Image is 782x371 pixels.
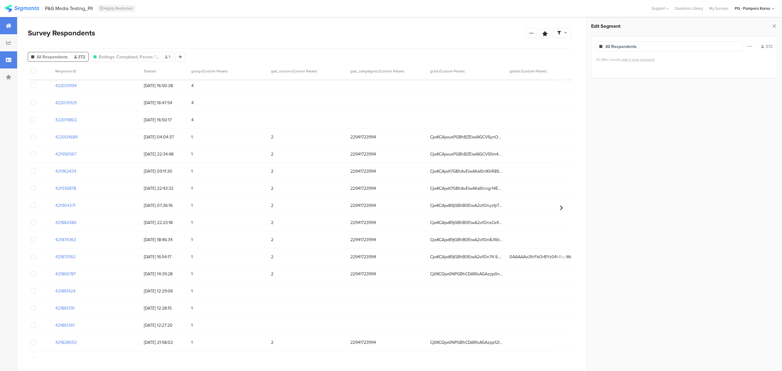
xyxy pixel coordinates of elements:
[350,185,424,192] span: 22941723994
[271,219,345,226] span: 2
[191,305,265,311] span: 1
[271,356,345,363] span: 2
[55,202,75,209] section: 421904371
[45,6,93,11] div: P&G Media Testing_PII
[271,151,345,157] span: 2
[430,254,504,260] span: CjwKCAjw89jGBhB0EiwA2o1On74-S-xCC5kVl6H8IUNTrbBcjIIOYbkWcEiRTq5-bmIDdk-mB9MBghoCGn0QAvD_BwE
[430,271,504,277] span: Cj0KCQjw0NPGBhCDARIsAGAzpp0nQGItwLpi97Bt1rVnW8iRrejeo2DjGAyC319QEfbRe1wt3JWHp2YaApGnEALw_wcB
[28,28,95,39] span: Survey Respondents
[350,339,424,346] span: 22941723994
[761,43,773,50] div: 372
[510,68,546,74] span: gbraid (Custom Param)
[622,57,655,62] span: add a new segment
[144,271,185,277] span: [DATE] 14:39:28
[652,4,669,13] div: Support
[350,168,424,174] span: 22941723994
[350,134,424,140] span: 22941723994
[191,185,265,192] span: 1
[191,339,265,346] span: 1
[144,356,185,363] span: [DATE] 17:06:51
[55,151,76,157] section: 421990567
[191,322,265,329] span: 1
[350,254,424,260] span: 22941723994
[706,6,732,11] a: My Surveys
[144,202,185,209] span: [DATE] 07:36:16
[55,305,75,311] section: 421861391
[37,54,68,60] span: All Respondents
[55,288,75,294] section: 421861424
[271,134,345,140] span: 2
[191,356,265,363] span: 1
[97,5,135,12] div: Highly Restricted
[55,254,75,260] section: 421870162
[271,339,345,346] span: 2
[605,43,637,50] div: All Respondents
[55,68,76,74] span: Response ID
[591,23,620,30] span: Edit Segment
[430,356,504,363] span: Cj0KCQjw0NPGBhCDARIsAGAzpp3K_HMCeTIE19KVN9Hh9DAnYfjRrxGVoiFf3Q7GmiX8LXw4Qjt5lCQaAhG2EALw_wcB
[144,100,185,106] span: [DATE] 16:47:54
[55,271,76,277] section: 421865787
[5,5,39,12] img: segmanta logo
[430,134,504,140] span: CjwKCAjwuePGBhBZEiwAIGCVSynO4odUsp5SskBAilSfIys6Z3vz2zjHAKJoQf6yffZ1GJFc5b63hhoCGZgQAvD_BwE
[144,68,156,74] span: Started
[271,168,345,174] span: 2
[350,151,424,157] span: 22941723994
[144,117,185,123] span: [DATE] 16:50:17
[144,237,185,243] span: [DATE] 18:46:34
[350,202,424,209] span: 22941723994
[350,237,424,243] span: 22941723994
[191,83,265,89] span: 4
[191,271,265,277] span: 1
[350,356,424,363] span: 22941723994
[191,68,228,74] span: group (Custom Param)
[430,151,504,157] span: CjwKCAjwuePGBhBZEiwAIGCVS5m4AFMm289bpGAlr7N4bjsICLMwPM5RA0PpBVmGlZdNNeIel7x2aBoC-E0QAvD_BwE
[55,356,74,363] section: 421817142
[99,54,159,60] span: Endings: Completed, Param: "...
[144,322,185,329] span: [DATE] 12:27:20
[55,219,77,226] section: 421882480
[144,305,185,311] span: [DATE] 12:28:15
[271,237,345,243] span: 2
[144,151,185,157] span: [DATE] 22:34:48
[55,134,78,140] section: 422004684
[191,237,265,243] span: 1
[271,254,345,260] span: 2
[350,219,424,226] span: 22941723994
[271,185,345,192] span: 2
[144,83,185,89] span: [DATE] 16:50:38
[191,168,265,174] span: 1
[55,339,77,346] section: 421828053
[672,6,706,11] a: Question Library
[735,6,770,11] div: PG - Pampers Korea
[191,202,265,209] span: 1
[430,168,504,174] span: CjwKCAjwlt7GBhAvEiwAKal0ctKIrR8SuToAUV9GGULZdCODSbhJphDPP5sldri6tR3RcIauSB133hoCT6EQAvD_BwE
[144,134,185,140] span: [DATE] 04:04:37
[165,54,170,60] span: 1
[55,83,77,89] section: 422031994
[55,237,76,243] section: 421874363
[191,134,265,140] span: 1
[55,185,76,192] section: 421936878
[144,168,185,174] span: [DATE] 09:11:30
[430,339,504,346] span: Cj0KCQjw0NPGBhCDARIsAGAzpp12l8R9NDCQIDsbJooqwSej46MpY35qq9DpqejNYJgDgzveeDu4MQkaAgx7EALw_wcB
[55,168,76,174] section: 421962434
[430,202,504,209] span: CjwKCAjw89jGBhB0EiwA2o1OnyzfjrTRDlYjsASLKbTpRWqfFfCPPnzmven53Drz3IumZuWwjGdnZRoCvCMQAvD_BwE
[55,322,75,329] section: 421861361
[510,254,583,260] span: 0AAAAAo3fcFbOrBYz04hRqvMovKY1OZvU6
[144,219,185,226] span: [DATE] 22:23:18
[430,219,504,226] span: CjwKCAjw89jGBhB0EiwA2o1OnxCelfLV8ZMSVUrFdu8BDeESNFkReyI4IqSutM9adGrcX9hjnFTzyxoCz0QQAvD_BwE
[350,271,424,277] span: 22941723994
[430,185,504,192] span: CjwKCAjwlt7GBhAvEiwAKal0cngr14EwMEs6x21FHgHLgAp0a3_fyPnZ3ARDyOT29z-un4SUjw4YjxoC0_EQAvD_BwE
[191,288,265,294] span: 1
[596,57,773,62] div: To filter results,
[144,288,185,294] span: [DATE] 12:29:06
[144,185,185,192] span: [DATE] 22:43:32
[55,117,77,123] section: 422019802
[144,254,185,260] span: [DATE] 16:54:17
[430,237,504,243] span: CjwKCAjw89jGBhB0EiwA2o1On8JWztOcFrOl2Z3oEHSi7ypxeaTc2FAW8-TjeZY4mvBn9FWUsNGkoBoCtZkQAvD_BwE
[191,100,265,106] span: 4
